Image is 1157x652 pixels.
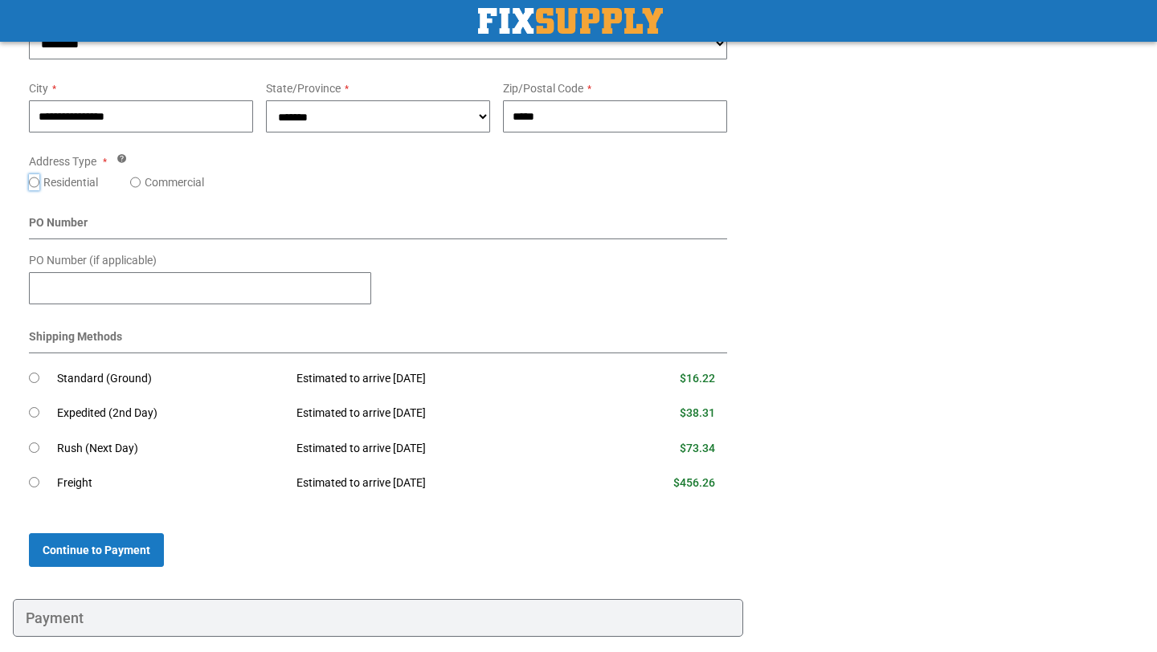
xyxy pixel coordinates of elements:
div: Shipping Methods [29,328,727,353]
label: Residential [43,174,98,190]
td: Expedited (2nd Day) [57,396,284,431]
span: Continue to Payment [43,544,150,556]
span: City [29,82,48,95]
td: Freight [57,466,284,501]
span: Address Type [29,155,96,168]
span: $38.31 [680,406,715,419]
div: Payment [13,599,743,638]
td: Estimated to arrive [DATE] [284,431,595,467]
td: Estimated to arrive [DATE] [284,396,595,431]
span: PO Number (if applicable) [29,254,157,267]
span: $456.26 [673,476,715,489]
a: store logo [478,8,663,34]
span: Zip/Postal Code [503,82,583,95]
div: PO Number [29,214,727,239]
button: Continue to Payment [29,533,164,567]
img: Fix Industrial Supply [478,8,663,34]
td: Rush (Next Day) [57,431,284,467]
span: $16.22 [680,372,715,385]
span: State/Province [266,82,341,95]
td: Estimated to arrive [DATE] [284,361,595,397]
td: Estimated to arrive [DATE] [284,466,595,501]
td: Standard (Ground) [57,361,284,397]
label: Commercial [145,174,204,190]
span: $73.34 [680,442,715,454]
